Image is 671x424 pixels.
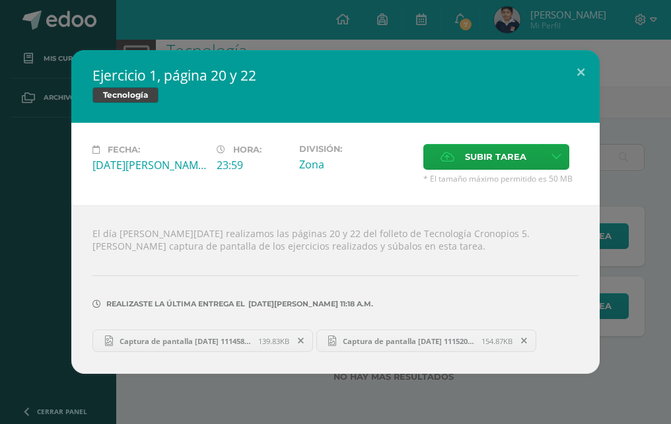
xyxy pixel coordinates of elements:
[316,330,537,352] a: Captura de pantalla [DATE] 111520.png 154.87KB
[108,145,140,155] span: Fecha:
[336,336,481,346] span: Captura de pantalla [DATE] 111520.png
[299,144,413,154] label: División:
[258,336,289,346] span: 139.83KB
[299,157,413,172] div: Zona
[562,50,600,95] button: Close (Esc)
[481,336,512,346] span: 154.87KB
[217,158,289,172] div: 23:59
[513,334,536,348] span: Remover entrega
[92,66,579,85] h2: Ejercicio 1, página 20 y 22
[233,145,262,155] span: Hora:
[92,87,159,103] span: Tecnología
[290,334,312,348] span: Remover entrega
[92,330,313,352] a: Captura de pantalla [DATE] 111458.png 139.83KB
[106,299,245,308] span: Realizaste la última entrega el
[71,205,600,374] div: El día [PERSON_NAME][DATE] realizamos las páginas 20 y 22 del folleto de Tecnología Cronopios 5. ...
[465,145,526,169] span: Subir tarea
[113,336,258,346] span: Captura de pantalla [DATE] 111458.png
[423,173,579,184] span: * El tamaño máximo permitido es 50 MB
[92,158,206,172] div: [DATE][PERSON_NAME]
